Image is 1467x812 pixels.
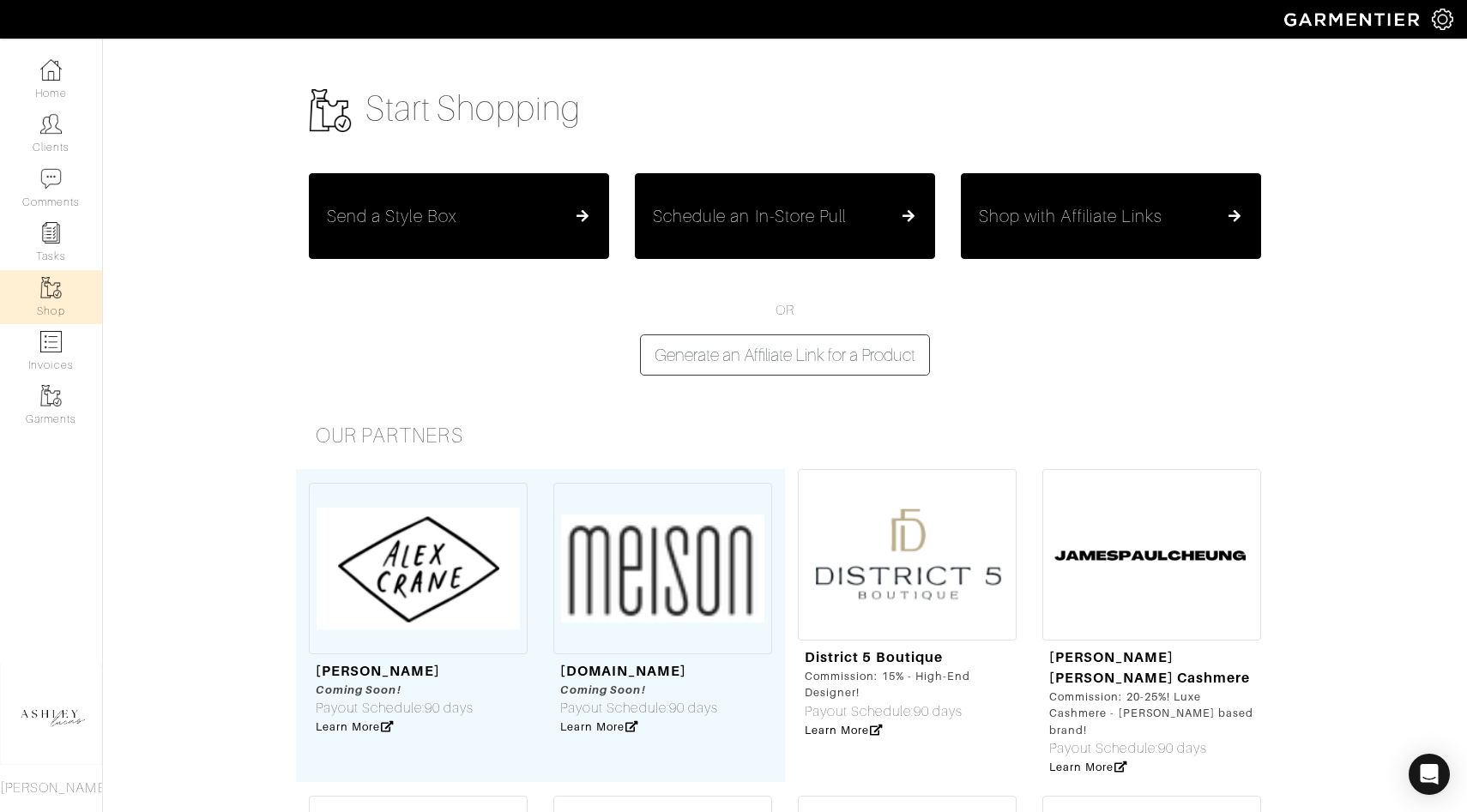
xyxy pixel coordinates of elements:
[560,720,638,733] a: Learn More
[805,701,1010,722] div: Payout Schedule:
[669,701,718,716] span: 90 days
[425,701,474,716] span: 90 days
[640,334,930,376] button: Generate an Affiliate Link for a Product
[365,89,581,128] span: Start Shopping
[1432,9,1453,30] img: gear-icon-white-bd11855cb880d31180b6d7d6211b90ccbf57a29d726f0c71d8c61bd08dd39cc2.png
[635,173,935,259] button: Schedule an In-Store Pull
[40,331,62,352] img: orders-icon-0abe47150d42831381b5fb84f609e132dff9fe21cb692f30cb5eec754e2cba89.png
[309,89,352,132] img: garments-icon-b7da505a4dc4fd61783c78ac3ca0ef83fa9d6f193b1c9dc38574b1d14d53ca28.png
[560,663,686,679] a: [DOMAIN_NAME]
[296,300,1274,376] div: OR
[1049,649,1250,686] a: [PERSON_NAME] [PERSON_NAME] Cashmere
[560,682,718,698] div: Coming Soon!
[1049,761,1127,773] a: Learn More
[309,173,609,259] button: Send a Style Box
[40,168,62,189] img: comment-icon-a0a6a9ef722e966f86d9cbdc48e553b5cf19dbc54f86b18d962a5391bc8f6eb6.png
[653,206,846,226] h5: Schedule an In-Store Pull
[316,663,440,679] a: [PERSON_NAME]
[40,222,62,244] img: reminder-icon-8004d30b9f0a5d33ae49ab947aed9ed385cf756f9e5892f1edd6e32f2345188e.png
[309,483,528,654] img: Screen%20Shot%202023-05-23%20at%208.25.52%20AM.png
[805,724,883,737] a: Learn More
[1409,754,1450,795] div: Open Intercom Messenger
[560,698,718,719] div: Payout Schedule:
[1049,738,1254,759] div: Payout Schedule:
[1049,689,1254,738] div: Commission: 20-25%! Luxe Cashmere - [PERSON_NAME] based brand!
[1158,741,1207,756] span: 90 days
[316,424,463,447] span: Our Partners
[979,206,1162,226] h5: Shop with Affiliate Links
[316,720,394,733] a: Learn More
[653,206,917,226] a: Schedule an In-Store Pull
[805,668,1010,701] div: Commission: 15% - High-End Designer!
[40,385,62,406] img: garments-icon-b7da505a4dc4fd61783c78ac3ca0ef83fa9d6f193b1c9dc38574b1d14d53ca28.png
[553,483,772,654] img: Screenshot%202023-06-02%20at%201.40.48%20PM.png
[805,649,943,665] a: District 5 Boutique
[961,173,1261,259] button: Shop with Affiliate Links
[914,704,963,719] span: 90 days
[316,682,474,698] div: Coming Soon!
[316,698,474,719] div: Payout Schedule:
[40,59,62,81] img: dashboard-icon-dbcd8f5a0b271acd01030246c82b418ddd0df26cd7fceb0bd07c9910d44c42f6.png
[798,469,1017,641] img: Screenshot%202023-08-02%20at%2011.13.10%20AM.png
[1042,469,1261,641] img: Screenshot%202023-06-30%20at%202.11.00%20PM.png
[1276,4,1432,34] img: garmentier-logo-header-white-b43fb05a5012e4ada735d5af1a66efaba907eab6374d6393d1fbf88cb4ef424d.png
[40,277,62,298] img: garments-icon-b7da505a4dc4fd61783c78ac3ca0ef83fa9d6f193b1c9dc38574b1d14d53ca28.png
[327,206,456,226] h5: Send a Style Box
[40,113,62,135] img: clients-icon-6bae9207a08558b7cb47a8932f037763ab4055f8c8b6bfacd5dc20c3e0201464.png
